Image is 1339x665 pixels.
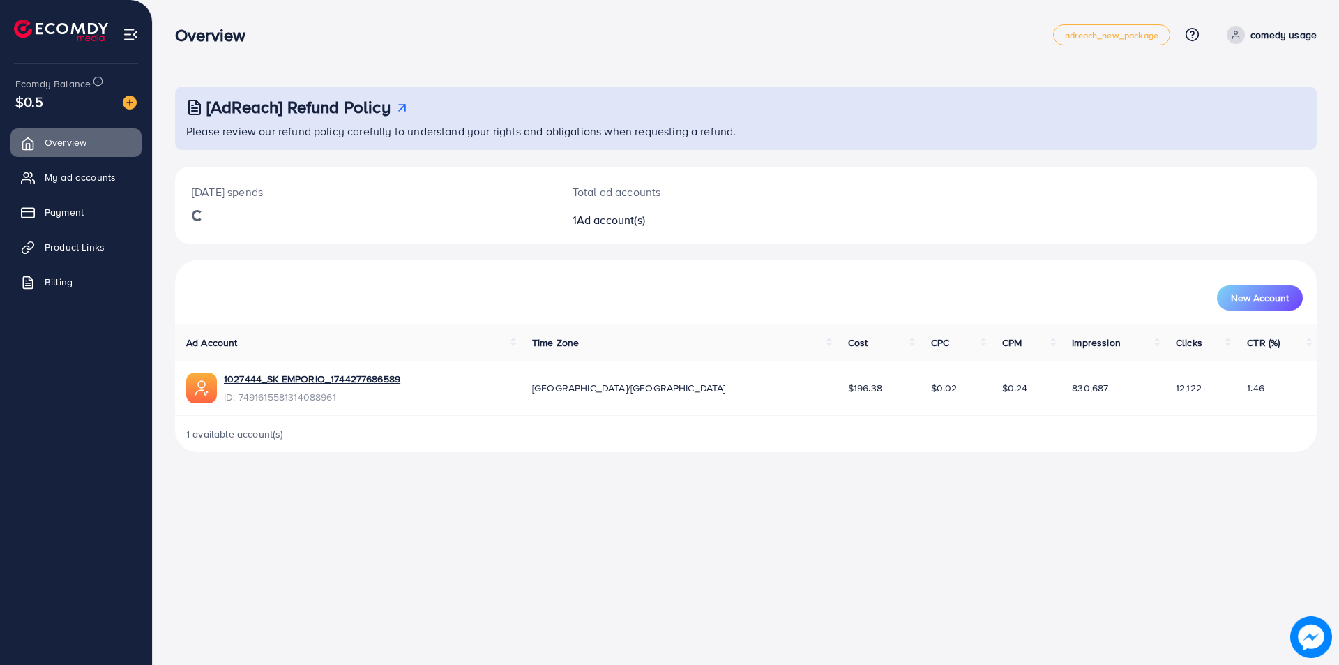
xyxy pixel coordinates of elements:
span: Time Zone [532,336,579,350]
a: Overview [10,128,142,156]
span: Cost [848,336,868,350]
img: menu [123,27,139,43]
h3: Overview [175,25,257,45]
span: My ad accounts [45,170,116,184]
span: adreach_new_package [1065,31,1158,40]
h3: [AdReach] Refund Policy [206,97,391,117]
span: 1 available account(s) [186,427,284,441]
a: 1027444_SK EMPORIO_1744277686589 [224,372,400,386]
img: ic-ads-acc.e4c84228.svg [186,373,217,403]
a: Payment [10,198,142,226]
span: [GEOGRAPHIC_DATA]/[GEOGRAPHIC_DATA] [532,381,726,395]
span: Ad account(s) [577,212,645,227]
img: image [1290,616,1332,658]
p: Please review our refund policy carefully to understand your rights and obligations when requesti... [186,123,1308,140]
span: CTR (%) [1247,336,1280,350]
h2: 1 [573,214,824,227]
a: Product Links [10,233,142,261]
span: Clicks [1176,336,1202,350]
p: Total ad accounts [573,184,824,200]
span: Overview [45,135,86,149]
span: New Account [1231,293,1289,303]
span: 1.46 [1247,381,1264,395]
a: comedy usage [1221,26,1317,44]
span: 830,687 [1072,381,1108,395]
span: CPM [1002,336,1022,350]
button: New Account [1217,285,1303,311]
span: Payment [45,205,84,219]
span: $0.24 [1002,381,1028,395]
p: comedy usage [1250,27,1317,43]
span: $0.5 [15,91,44,112]
span: $196.38 [848,381,882,395]
a: adreach_new_package [1053,24,1170,45]
span: Billing [45,275,73,289]
span: Ad Account [186,336,238,350]
span: Ecomdy Balance [15,77,91,91]
span: ID: 7491615581314088961 [224,390,400,404]
span: Product Links [45,240,105,254]
span: Impression [1072,336,1121,350]
a: My ad accounts [10,163,142,191]
span: CPC [931,336,949,350]
p: [DATE] spends [192,184,539,200]
a: Billing [10,268,142,296]
img: logo [14,20,108,41]
img: image [123,96,137,110]
span: $0.02 [931,381,958,395]
span: 12,122 [1176,381,1202,395]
